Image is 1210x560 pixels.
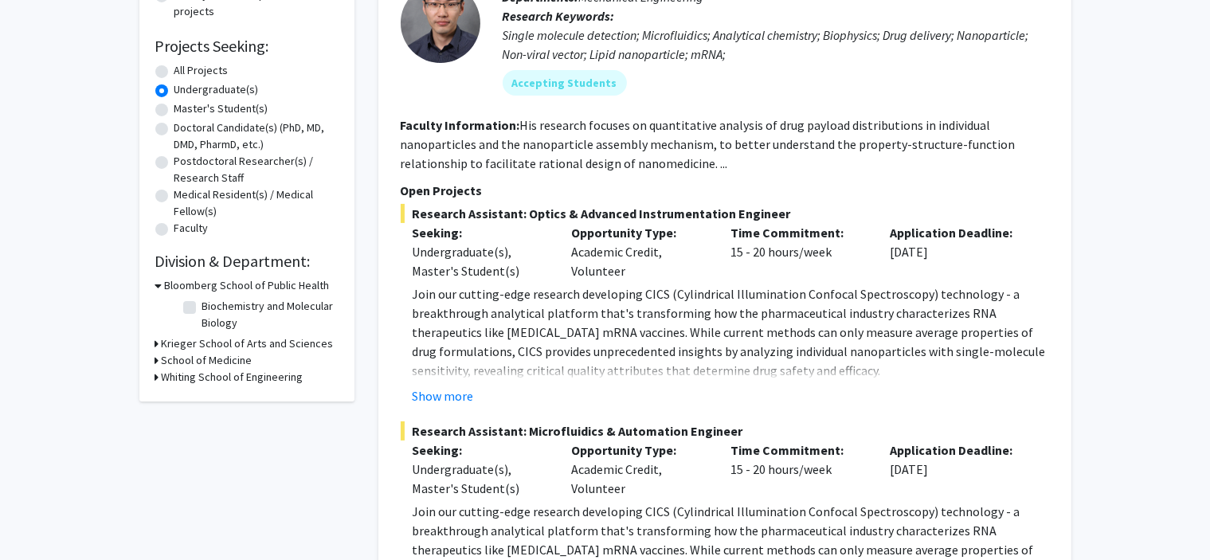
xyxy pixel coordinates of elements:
p: Application Deadline: [890,441,1025,460]
mat-chip: Accepting Students [503,70,627,96]
h2: Division & Department: [155,252,339,271]
p: Open Projects [401,181,1049,200]
p: Opportunity Type: [571,441,707,460]
label: Biochemistry and Molecular Biology [202,298,335,331]
h3: Whiting School of Engineering [162,369,303,386]
div: Academic Credit, Volunteer [559,223,719,280]
label: Medical Resident(s) / Medical Fellow(s) [174,186,339,220]
div: [DATE] [878,223,1037,280]
span: Research Assistant: Microfluidics & Automation Engineer [401,421,1049,441]
p: Application Deadline: [890,223,1025,242]
label: Faculty [174,220,209,237]
div: 15 - 20 hours/week [719,441,878,498]
p: Opportunity Type: [571,223,707,242]
h3: Krieger School of Arts and Sciences [162,335,334,352]
p: Seeking: [413,223,548,242]
button: Show more [413,386,474,405]
h2: Projects Seeking: [155,37,339,56]
div: 15 - 20 hours/week [719,223,878,280]
p: Time Commitment: [730,223,866,242]
span: Research Assistant: Optics & Advanced Instrumentation Engineer [401,204,1049,223]
label: Postdoctoral Researcher(s) / Research Staff [174,153,339,186]
h3: School of Medicine [162,352,253,369]
div: Single molecule detection; Microfluidics; Analytical chemistry; Biophysics; Drug delivery; Nanopa... [503,25,1049,64]
b: Research Keywords: [503,8,615,24]
p: Seeking: [413,441,548,460]
fg-read-more: His research focuses on quantitative analysis of drug payload distributions in individual nanopar... [401,117,1016,171]
iframe: Chat [12,488,68,548]
div: Academic Credit, Volunteer [559,441,719,498]
div: [DATE] [878,441,1037,498]
p: Time Commitment: [730,441,866,460]
h3: Bloomberg School of Public Health [165,277,330,294]
div: Undergraduate(s), Master's Student(s) [413,242,548,280]
label: All Projects [174,62,229,79]
b: Faculty Information: [401,117,520,133]
div: Undergraduate(s), Master's Student(s) [413,460,548,498]
p: Join our cutting-edge research developing CICS (Cylindrical Illumination Confocal Spectroscopy) t... [413,284,1049,380]
label: Master's Student(s) [174,100,268,117]
label: Undergraduate(s) [174,81,259,98]
label: Doctoral Candidate(s) (PhD, MD, DMD, PharmD, etc.) [174,119,339,153]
